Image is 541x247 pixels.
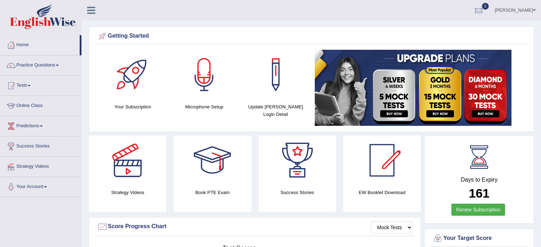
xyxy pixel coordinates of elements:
a: Renew Subscription [451,204,505,216]
a: Success Stories [0,136,81,154]
a: Online Class [0,96,81,114]
h4: Update [PERSON_NAME] Login Detail [244,103,308,118]
h4: Microphone Setup [172,103,237,111]
a: Strategy Videos [0,157,81,174]
h4: Success Stories [259,189,336,196]
a: Your Account [0,177,81,195]
div: Score Progress Chart [97,221,413,232]
div: Getting Started [97,31,526,42]
h4: Book PTE Exam [174,189,251,196]
h4: Days to Expiry [433,177,526,183]
h4: Strategy Videos [89,189,166,196]
a: Practice Questions [0,55,81,73]
img: small5.jpg [315,50,511,126]
h4: EW Booklet Download [343,189,421,196]
h4: Your Subscription [101,103,165,111]
span: 5 [482,3,489,10]
div: Your Target Score [433,233,526,244]
a: Home [0,35,80,53]
a: Tests [0,76,81,93]
a: Predictions [0,116,81,134]
b: 161 [469,186,489,200]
